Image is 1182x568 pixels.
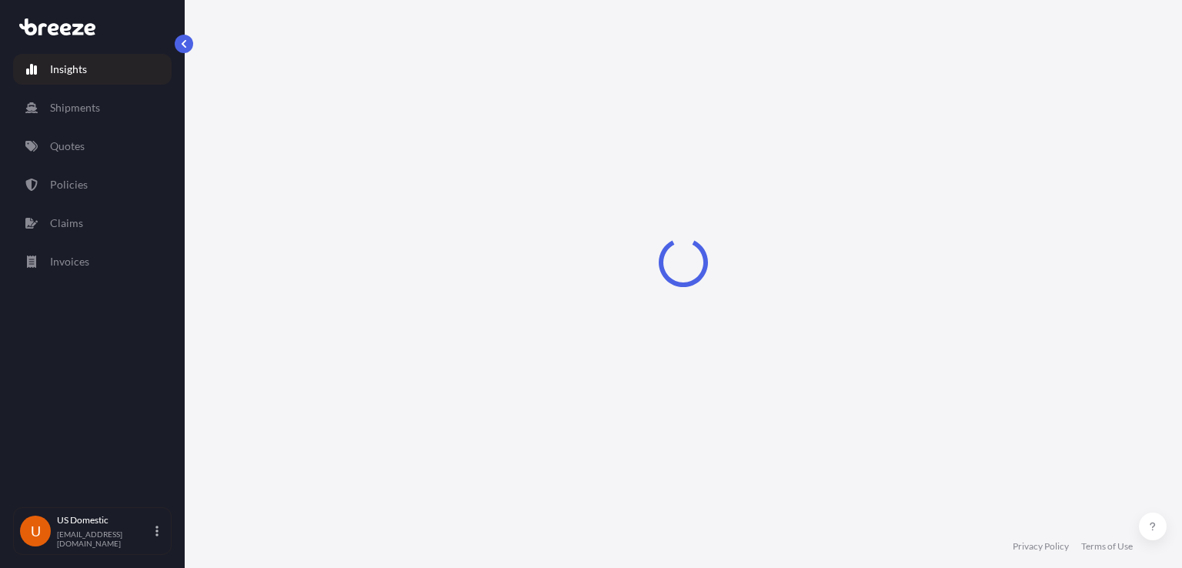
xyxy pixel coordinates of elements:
[50,62,87,77] p: Insights
[1081,540,1133,553] a: Terms of Use
[13,131,172,162] a: Quotes
[13,169,172,200] a: Policies
[13,92,172,123] a: Shipments
[50,139,85,154] p: Quotes
[13,246,172,277] a: Invoices
[50,216,83,231] p: Claims
[50,254,89,269] p: Invoices
[13,54,172,85] a: Insights
[31,523,41,539] span: U
[13,208,172,239] a: Claims
[50,177,88,192] p: Policies
[50,100,100,115] p: Shipments
[57,514,152,526] p: US Domestic
[57,530,152,548] p: [EMAIL_ADDRESS][DOMAIN_NAME]
[1013,540,1069,553] a: Privacy Policy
